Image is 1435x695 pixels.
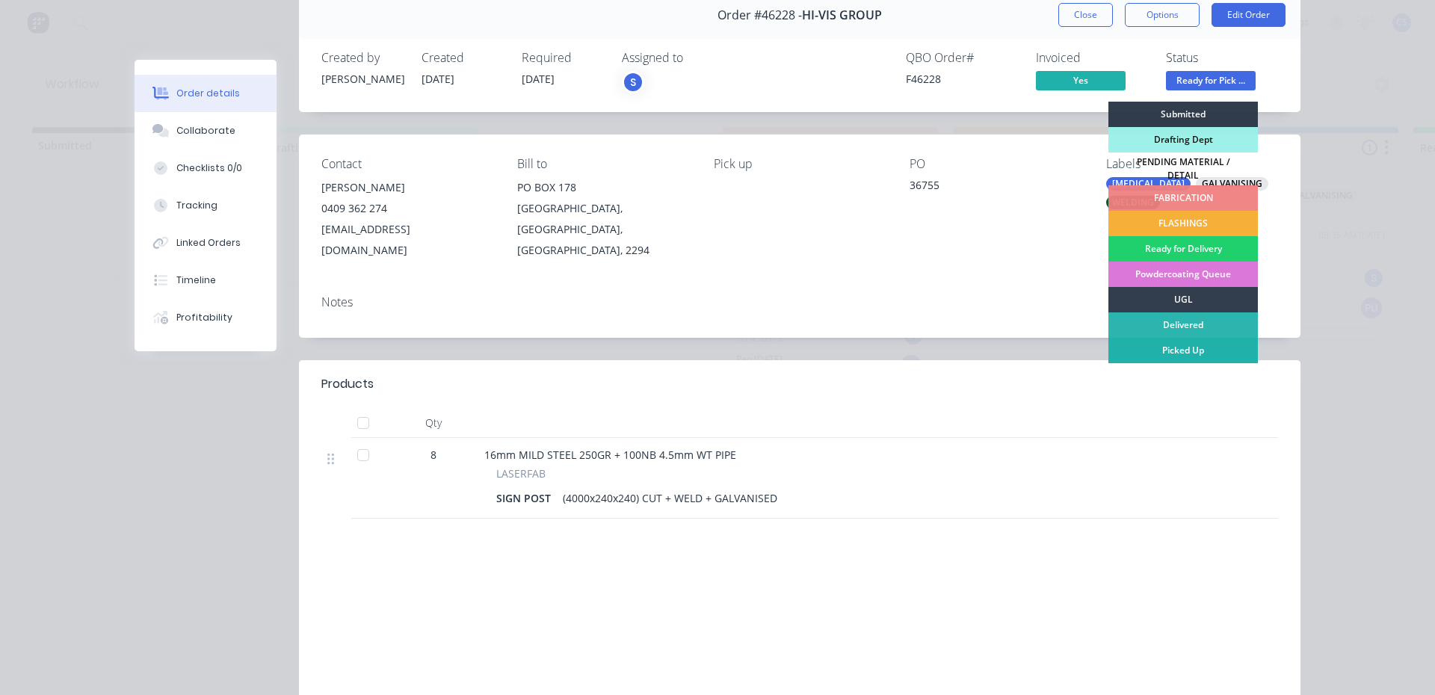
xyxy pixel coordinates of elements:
button: Timeline [135,262,277,299]
div: Created [422,51,504,65]
button: Ready for Pick ... [1166,71,1256,93]
div: Created by [321,51,404,65]
div: Picked Up [1108,338,1258,363]
button: Close [1058,3,1113,27]
span: HI-VIS GROUP [802,8,882,22]
div: WELDING [1106,196,1160,209]
div: [PERSON_NAME]0409 362 274[EMAIL_ADDRESS][DOMAIN_NAME] [321,177,493,261]
div: Delivered [1108,312,1258,338]
button: Profitability [135,299,277,336]
span: Ready for Pick ... [1166,71,1256,90]
div: Labels [1106,157,1278,171]
div: PO BOX 178[GEOGRAPHIC_DATA], [GEOGRAPHIC_DATA], [GEOGRAPHIC_DATA], 2294 [517,177,689,261]
div: Qty [389,408,478,438]
div: UGL [1108,287,1258,312]
div: SIGN POST [496,487,557,509]
div: PENDING MATERIAL / DETAIL [1108,152,1258,185]
div: Drafting Dept [1108,127,1258,152]
div: Bill to [517,157,689,171]
div: Powdercoating Queue [1108,262,1258,287]
div: Required [522,51,604,65]
div: Order details [176,87,240,100]
div: Invoiced [1036,51,1148,65]
div: 36755 [910,177,1081,198]
div: Pick up [714,157,886,171]
div: [PERSON_NAME] [321,177,493,198]
div: [GEOGRAPHIC_DATA], [GEOGRAPHIC_DATA], [GEOGRAPHIC_DATA], 2294 [517,198,689,261]
div: Linked Orders [176,236,241,250]
span: Yes [1036,71,1126,90]
button: Order details [135,75,277,112]
button: S [622,71,644,93]
button: Tracking [135,187,277,224]
div: Checklists 0/0 [176,161,242,175]
span: LASERFAB [496,466,546,481]
span: 8 [430,447,436,463]
div: PO [910,157,1081,171]
div: FABRICATION [1108,185,1258,211]
div: Status [1166,51,1278,65]
button: Checklists 0/0 [135,149,277,187]
button: Edit Order [1212,3,1286,27]
button: Options [1125,3,1200,27]
div: Assigned to [622,51,771,65]
div: Tracking [176,199,217,212]
button: Linked Orders [135,224,277,262]
div: Profitability [176,311,232,324]
div: QBO Order # [906,51,1018,65]
span: [DATE] [522,72,555,86]
div: FLASHINGS [1108,211,1258,236]
div: [EMAIL_ADDRESS][DOMAIN_NAME] [321,219,493,261]
span: Order #46228 - [717,8,802,22]
div: Notes [321,295,1278,309]
div: [PERSON_NAME] [321,71,404,87]
div: (4000x240x240) CUT + WELD + GALVANISED [557,487,783,509]
span: 16mm MILD STEEL 250GR + 100NB 4.5mm WT PIPE [484,448,736,462]
div: Ready for Delivery [1108,236,1258,262]
div: PO BOX 178 [517,177,689,198]
button: Collaborate [135,112,277,149]
div: Timeline [176,274,216,287]
span: [DATE] [422,72,454,86]
div: Contact [321,157,493,171]
div: Submitted [1108,102,1258,127]
div: Collaborate [176,124,235,138]
div: F46228 [906,71,1018,87]
div: 0409 362 274 [321,198,493,219]
div: Products [321,375,374,393]
div: [MEDICAL_DATA] [1106,177,1191,191]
